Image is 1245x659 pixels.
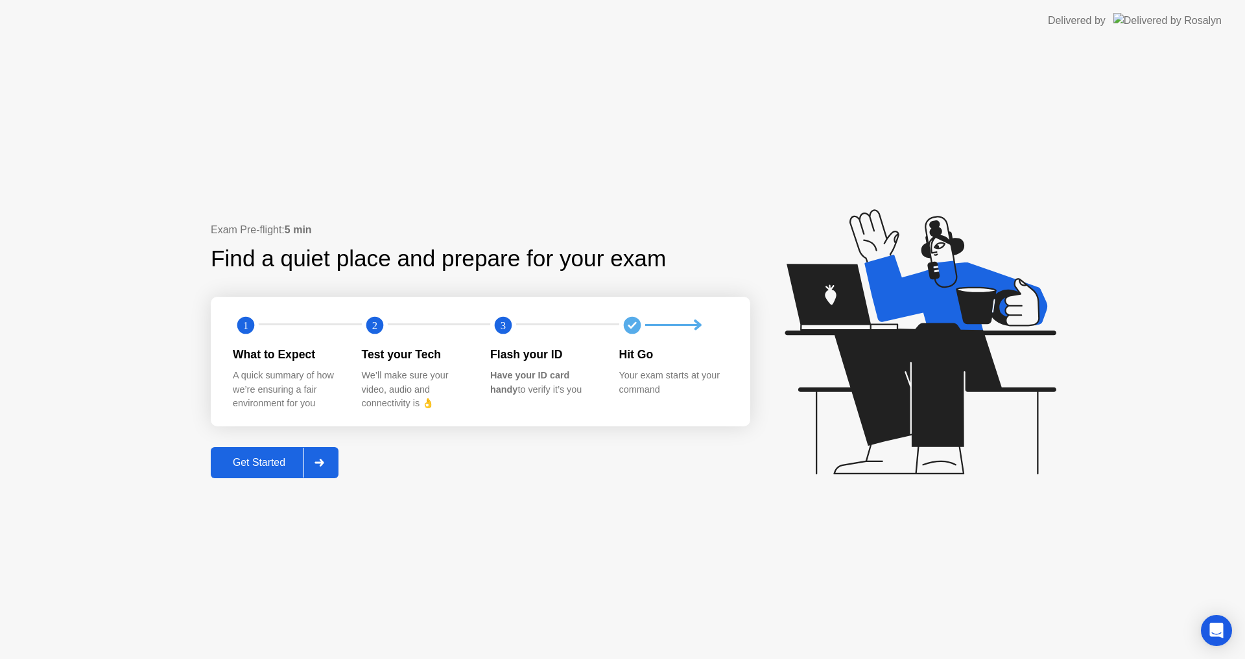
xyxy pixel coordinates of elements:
text: 2 [372,319,377,331]
div: Your exam starts at your command [619,369,728,397]
div: We’ll make sure your video, audio and connectivity is 👌 [362,369,470,411]
text: 3 [501,319,506,331]
div: to verify it’s you [490,369,599,397]
div: Find a quiet place and prepare for your exam [211,242,668,276]
div: Test your Tech [362,346,470,363]
b: Have your ID card handy [490,370,569,395]
div: Exam Pre-flight: [211,222,750,238]
div: A quick summary of how we’re ensuring a fair environment for you [233,369,341,411]
div: What to Expect [233,346,341,363]
b: 5 min [285,224,312,235]
div: Open Intercom Messenger [1201,615,1232,646]
img: Delivered by Rosalyn [1113,13,1222,28]
button: Get Started [211,447,338,478]
text: 1 [243,319,248,331]
div: Flash your ID [490,346,599,363]
div: Delivered by [1048,13,1106,29]
div: Get Started [215,457,303,468]
div: Hit Go [619,346,728,363]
